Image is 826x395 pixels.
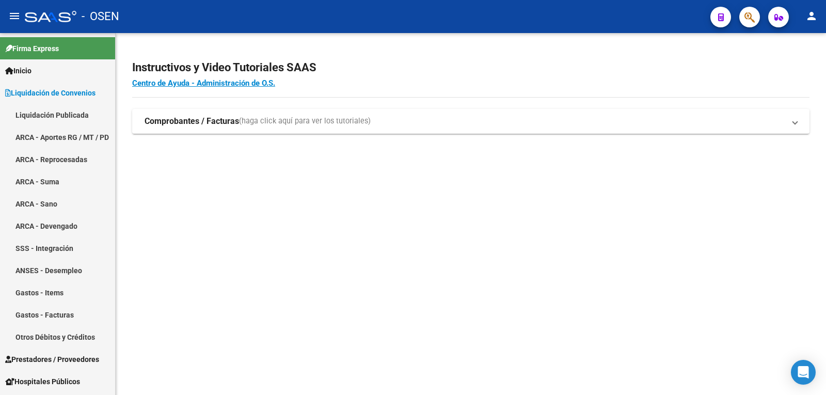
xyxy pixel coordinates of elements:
[791,360,816,385] div: Open Intercom Messenger
[805,10,818,22] mat-icon: person
[239,116,371,127] span: (haga click aquí para ver los tutoriales)
[5,354,99,365] span: Prestadores / Proveedores
[132,58,809,77] h2: Instructivos y Video Tutoriales SAAS
[8,10,21,22] mat-icon: menu
[5,87,96,99] span: Liquidación de Convenios
[5,43,59,54] span: Firma Express
[145,116,239,127] strong: Comprobantes / Facturas
[82,5,119,28] span: - OSEN
[5,65,31,76] span: Inicio
[132,109,809,134] mat-expansion-panel-header: Comprobantes / Facturas(haga click aquí para ver los tutoriales)
[5,376,80,387] span: Hospitales Públicos
[132,78,275,88] a: Centro de Ayuda - Administración de O.S.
